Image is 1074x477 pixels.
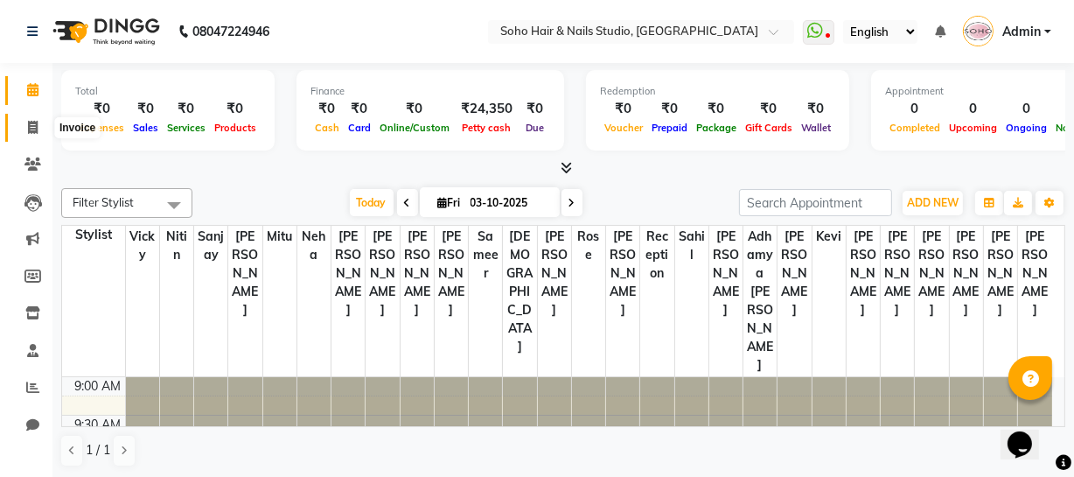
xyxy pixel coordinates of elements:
span: Prepaid [647,122,692,134]
div: ₹0 [600,99,647,119]
button: ADD NEW [903,191,963,215]
span: [DEMOGRAPHIC_DATA] [503,226,536,358]
span: Adhamya [PERSON_NAME] [743,226,777,376]
span: Petty cash [458,122,516,134]
span: Voucher [600,122,647,134]
div: 9:30 AM [72,416,125,434]
iframe: chat widget [1001,407,1057,459]
span: Kevi [812,226,846,248]
span: Wallet [797,122,835,134]
span: [PERSON_NAME] [1018,226,1052,321]
div: Finance [310,84,550,99]
div: ₹0 [210,99,261,119]
div: ₹0 [310,99,344,119]
b: 08047224946 [192,7,269,56]
div: ₹0 [741,99,797,119]
span: Services [163,122,210,134]
span: [PERSON_NAME] [778,226,811,321]
span: [PERSON_NAME] [950,226,983,321]
div: ₹0 [520,99,550,119]
span: Completed [885,122,945,134]
span: Mitu [263,226,296,248]
div: 0 [945,99,1001,119]
span: Vicky [126,226,159,266]
span: Products [210,122,261,134]
span: [PERSON_NAME] [915,226,948,321]
div: Redemption [600,84,835,99]
span: Rose [572,226,605,266]
div: ₹0 [163,99,210,119]
div: ₹0 [647,99,692,119]
div: 0 [885,99,945,119]
input: 2025-10-03 [465,190,553,216]
span: [PERSON_NAME] [606,226,639,321]
img: Admin [963,16,994,46]
span: Neha [297,226,331,266]
span: sameer [469,226,502,284]
div: ₹0 [797,99,835,119]
span: [PERSON_NAME] [435,226,468,321]
span: [PERSON_NAME] [366,226,399,321]
span: [PERSON_NAME] [881,226,914,321]
span: Filter Stylist [73,195,134,209]
div: Stylist [62,226,125,244]
input: Search Appointment [739,189,892,216]
span: Ongoing [1001,122,1051,134]
span: [PERSON_NAME] [228,226,262,321]
span: [PERSON_NAME] [847,226,880,321]
span: [PERSON_NAME] [538,226,571,321]
div: 0 [1001,99,1051,119]
span: [PERSON_NAME] [984,226,1017,321]
span: Fri [434,196,465,209]
div: ₹0 [344,99,375,119]
div: ₹0 [129,99,163,119]
span: Gift Cards [741,122,797,134]
span: Today [350,189,394,216]
span: Online/Custom [375,122,454,134]
span: Reception [640,226,673,284]
span: [PERSON_NAME] [331,226,365,321]
span: Nitin [160,226,193,266]
div: Total [75,84,261,99]
span: [PERSON_NAME] [401,226,434,321]
span: 1 / 1 [86,441,110,459]
span: Sahil [675,226,708,266]
div: ₹0 [692,99,741,119]
span: Sanjay [194,226,227,266]
div: ₹0 [75,99,129,119]
span: Cash [310,122,344,134]
div: ₹24,350 [454,99,520,119]
span: Sales [129,122,163,134]
div: Invoice [55,117,100,138]
span: Package [692,122,741,134]
span: Card [344,122,375,134]
div: ₹0 [375,99,454,119]
span: Admin [1002,23,1041,41]
span: [PERSON_NAME] [709,226,743,321]
img: logo [45,7,164,56]
span: ADD NEW [907,196,959,209]
div: 9:00 AM [72,377,125,396]
span: Upcoming [945,122,1001,134]
span: Due [521,122,548,134]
